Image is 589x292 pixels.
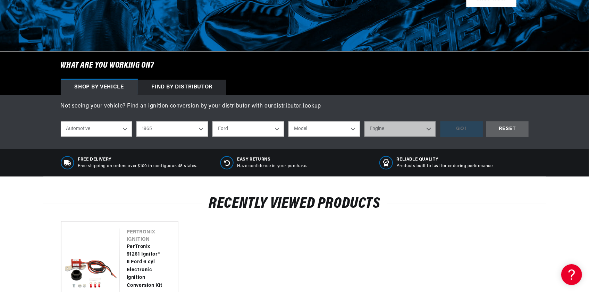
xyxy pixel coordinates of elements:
span: Free Delivery [78,157,197,163]
select: Ride Type [61,121,132,137]
h2: Recently Viewed Products [43,197,546,211]
span: RELIABLE QUALITY [397,157,493,163]
select: Year [136,121,208,137]
a: distributor lookup [274,103,321,109]
p: Have confidence in your purchase. [237,163,307,169]
select: Engine [364,121,436,137]
p: Free shipping on orders over $100 in contiguous 48 states. [78,163,197,169]
span: Easy Returns [237,157,307,163]
select: Model [288,121,360,137]
div: RESET [486,121,529,137]
p: Not seeing your vehicle? Find an ignition conversion by your distributor with our [61,102,529,111]
div: Shop by vehicle [61,80,138,95]
div: Find by Distributor [138,80,226,95]
h6: What are you working on? [43,52,546,79]
select: Make [212,121,284,137]
a: PerTronix 91261 Ignitor® II Ford 6 cyl Electronic Ignition Conversion Kit [127,243,164,290]
p: Products built to last for enduring performance [397,163,493,169]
